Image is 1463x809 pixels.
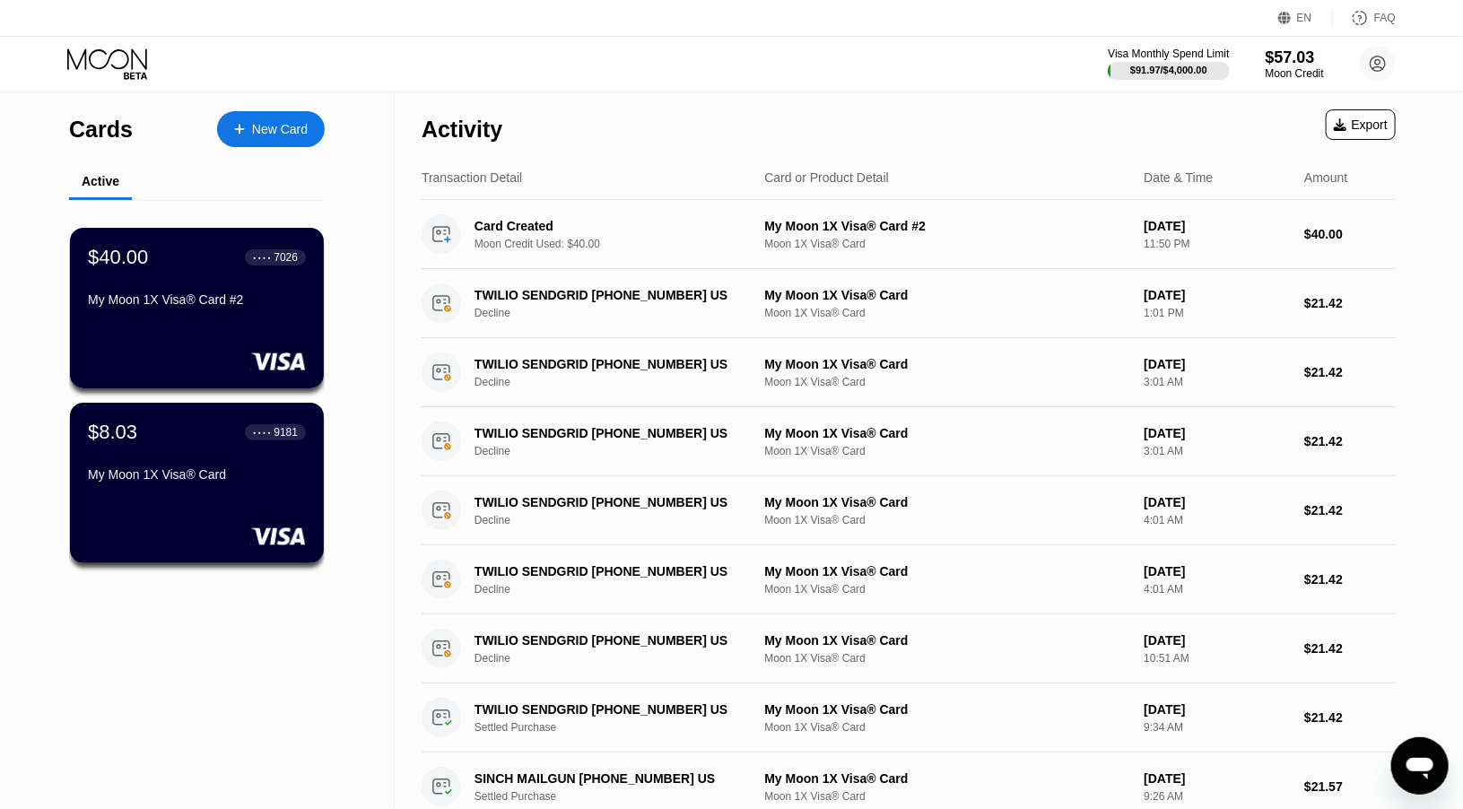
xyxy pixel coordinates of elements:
div: 10:51 AM [1144,652,1290,665]
div: $57.03Moon Credit [1266,48,1324,80]
div: Card or Product Detail [764,170,889,185]
div: [DATE] [1144,357,1290,371]
div: Decline [475,583,771,596]
div: Cards [69,117,133,143]
div: $91.97 / $4,000.00 [1130,65,1207,75]
div: $21.42 [1304,641,1396,656]
div: [DATE] [1144,219,1290,233]
div: $21.57 [1304,779,1396,794]
div: Export [1334,117,1388,132]
div: Visa Monthly Spend Limit [1108,48,1229,60]
iframe: Button to launch messaging window [1391,737,1449,795]
div: EN [1297,12,1312,24]
div: $40.00 [88,246,148,269]
div: My Moon 1X Visa® Card [764,357,1129,371]
div: TWILIO SENDGRID [PHONE_NUMBER] USSettled PurchaseMy Moon 1X Visa® CardMoon 1X Visa® Card[DATE]9:3... [422,683,1396,752]
div: 3:01 AM [1144,376,1290,388]
div: Moon 1X Visa® Card [764,652,1129,665]
div: TWILIO SENDGRID [PHONE_NUMBER] USDeclineMy Moon 1X Visa® CardMoon 1X Visa® Card[DATE]3:01 AM$21.42 [422,338,1396,407]
div: TWILIO SENDGRID [PHONE_NUMBER] USDeclineMy Moon 1X Visa® CardMoon 1X Visa® Card[DATE]1:01 PM$21.42 [422,269,1396,338]
div: My Moon 1X Visa® Card [88,467,306,482]
div: My Moon 1X Visa® Card [764,288,1129,302]
div: 3:01 AM [1144,445,1290,457]
div: FAQ [1333,9,1396,27]
div: Date & Time [1144,170,1213,185]
div: $21.42 [1304,503,1396,518]
div: My Moon 1X Visa® Card #2 [88,292,306,307]
div: 7026 [274,251,298,264]
div: My Moon 1X Visa® Card [764,564,1129,578]
div: 1:01 PM [1144,307,1290,319]
div: Moon 1X Visa® Card [764,376,1129,388]
div: Settled Purchase [475,721,771,734]
div: [DATE] [1144,633,1290,648]
div: Moon Credit Used: $40.00 [475,238,771,250]
div: Export [1326,109,1396,140]
div: $8.03 [88,421,137,444]
div: My Moon 1X Visa® Card [764,771,1129,786]
div: Moon 1X Visa® Card [764,721,1129,734]
div: [DATE] [1144,702,1290,717]
div: $40.00● ● ● ●7026My Moon 1X Visa® Card #2 [70,228,324,388]
div: 9181 [274,426,298,439]
div: Moon 1X Visa® Card [764,790,1129,803]
div: Decline [475,514,771,526]
div: Settled Purchase [475,790,771,803]
div: [DATE] [1144,564,1290,578]
div: ● ● ● ● [253,255,271,260]
div: $21.42 [1304,710,1396,725]
div: New Card [217,111,325,147]
div: Activity [422,117,502,143]
div: [DATE] [1144,495,1290,509]
div: $21.42 [1304,434,1396,448]
div: Amount [1304,170,1347,185]
div: [DATE] [1144,771,1290,786]
div: 4:01 AM [1144,583,1290,596]
div: 4:01 AM [1144,514,1290,526]
div: $21.42 [1304,296,1396,310]
div: Moon 1X Visa® Card [764,307,1129,319]
div: My Moon 1X Visa® Card [764,495,1129,509]
div: Decline [475,376,771,388]
div: $21.42 [1304,572,1396,587]
div: $8.03● ● ● ●9181My Moon 1X Visa® Card [70,403,324,563]
div: Moon 1X Visa® Card [764,445,1129,457]
div: ● ● ● ● [253,430,271,435]
div: FAQ [1374,12,1396,24]
div: Visa Monthly Spend Limit$91.97/$4,000.00 [1108,48,1229,80]
div: 9:26 AM [1144,790,1290,803]
div: Moon 1X Visa® Card [764,583,1129,596]
div: Decline [475,652,771,665]
div: $40.00 [1304,227,1396,241]
div: Transaction Detail [422,170,522,185]
div: TWILIO SENDGRID [PHONE_NUMBER] USDeclineMy Moon 1X Visa® CardMoon 1X Visa® Card[DATE]3:01 AM$21.42 [422,407,1396,476]
div: $21.42 [1304,365,1396,379]
div: New Card [252,122,308,137]
div: $57.03 [1266,48,1324,67]
div: 9:34 AM [1144,721,1290,734]
div: Moon 1X Visa® Card [764,238,1129,250]
div: My Moon 1X Visa® Card #2 [764,219,1129,233]
div: TWILIO SENDGRID [PHONE_NUMBER] US [475,357,750,371]
div: Moon 1X Visa® Card [764,514,1129,526]
div: Moon Credit [1266,67,1324,80]
div: EN [1278,9,1333,27]
div: TWILIO SENDGRID [PHONE_NUMBER] US [475,495,750,509]
div: TWILIO SENDGRID [PHONE_NUMBER] USDeclineMy Moon 1X Visa® CardMoon 1X Visa® Card[DATE]10:51 AM$21.42 [422,614,1396,683]
div: Decline [475,307,771,319]
div: TWILIO SENDGRID [PHONE_NUMBER] USDeclineMy Moon 1X Visa® CardMoon 1X Visa® Card[DATE]4:01 AM$21.42 [422,545,1396,614]
div: My Moon 1X Visa® Card [764,426,1129,440]
div: TWILIO SENDGRID [PHONE_NUMBER] US [475,426,750,440]
div: TWILIO SENDGRID [PHONE_NUMBER] US [475,288,750,302]
div: TWILIO SENDGRID [PHONE_NUMBER] US [475,702,750,717]
div: TWILIO SENDGRID [PHONE_NUMBER] US [475,564,750,578]
div: My Moon 1X Visa® Card [764,633,1129,648]
div: TWILIO SENDGRID [PHONE_NUMBER] USDeclineMy Moon 1X Visa® CardMoon 1X Visa® Card[DATE]4:01 AM$21.42 [422,476,1396,545]
div: SINCH MAILGUN [PHONE_NUMBER] US [475,771,750,786]
div: Card Created [475,219,750,233]
div: TWILIO SENDGRID [PHONE_NUMBER] US [475,633,750,648]
div: Active [82,174,119,188]
div: Decline [475,445,771,457]
div: 11:50 PM [1144,238,1290,250]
